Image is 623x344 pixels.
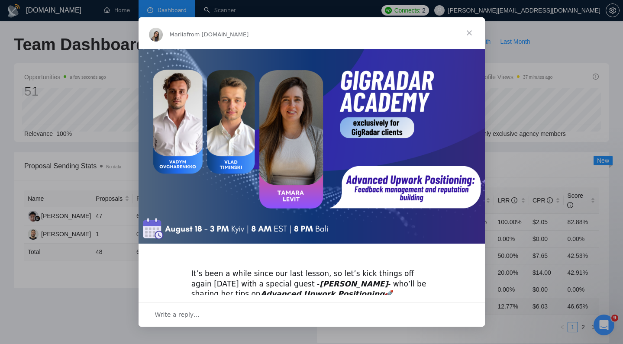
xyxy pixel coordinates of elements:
[170,31,187,38] span: Mariia
[139,302,485,327] div: Open conversation and reply
[187,31,249,38] span: from [DOMAIN_NAME]
[261,289,385,298] i: Advanced Upwork Positioning
[149,28,163,42] img: Profile image for Mariia
[191,258,432,299] div: ​It’s been a while since our last lesson, so let’s kick things off again [DATE] with a special gu...
[320,280,388,288] i: [PERSON_NAME]
[155,309,200,320] span: Write a reply…
[454,17,485,48] span: Close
